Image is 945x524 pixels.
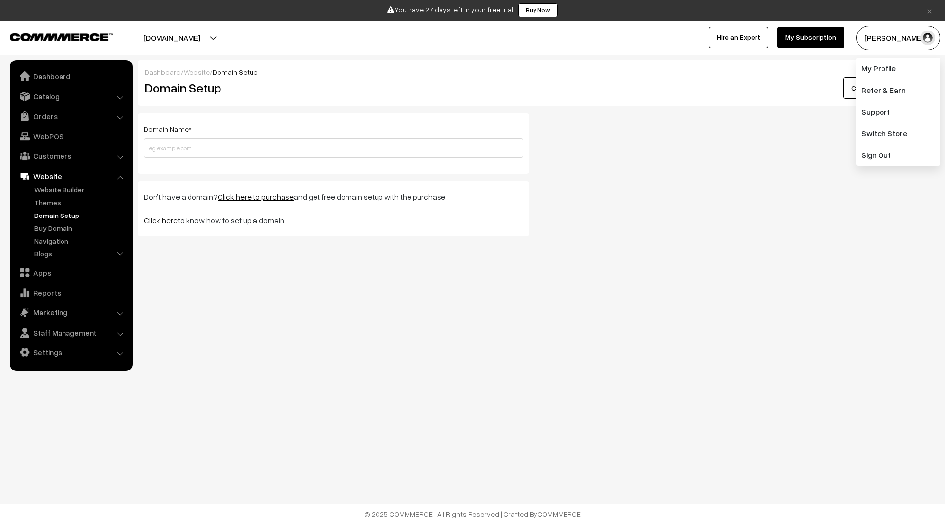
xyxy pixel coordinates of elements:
[32,185,129,195] a: Website Builder
[843,77,882,99] a: Cancel
[12,304,129,321] a: Marketing
[32,210,129,220] a: Domain Setup
[32,197,129,208] a: Themes
[709,27,768,48] a: Hire an Expert
[856,79,940,101] a: Refer & Earn
[12,127,129,145] a: WebPOS
[32,223,129,233] a: Buy Domain
[856,101,940,123] a: Support
[32,248,129,259] a: Blogs
[537,510,581,518] a: COMMMERCE
[32,236,129,246] a: Navigation
[12,324,129,341] a: Staff Management
[12,107,129,125] a: Orders
[144,215,523,226] p: to know how to set up a domain
[145,80,662,95] h2: Domain Setup
[12,67,129,85] a: Dashboard
[10,31,96,42] a: COMMMERCE
[856,123,940,144] a: Switch Store
[144,191,523,203] p: Don’t have a domain? and get free domain setup with the purchase
[12,284,129,302] a: Reports
[518,3,558,17] a: Buy Now
[12,264,129,281] a: Apps
[856,144,940,166] a: Sign Out
[12,167,129,185] a: Website
[920,31,935,45] img: user
[145,68,181,76] a: Dashboard
[12,88,129,105] a: Catalog
[923,4,936,16] a: ×
[144,216,178,225] a: Click here
[145,67,928,77] div: / /
[218,192,294,202] a: Click here to purchase
[856,26,940,50] button: [PERSON_NAME]
[3,3,942,17] div: You have 27 days left in your free trial
[109,26,235,50] button: [DOMAIN_NAME]
[777,27,844,48] a: My Subscription
[144,124,192,134] label: Domain Name
[856,58,940,79] a: My Profile
[12,343,129,361] a: Settings
[10,33,113,41] img: COMMMERCE
[12,147,129,165] a: Customers
[213,68,258,76] span: Domain Setup
[144,138,523,158] input: eg. example.com
[184,68,210,76] a: Website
